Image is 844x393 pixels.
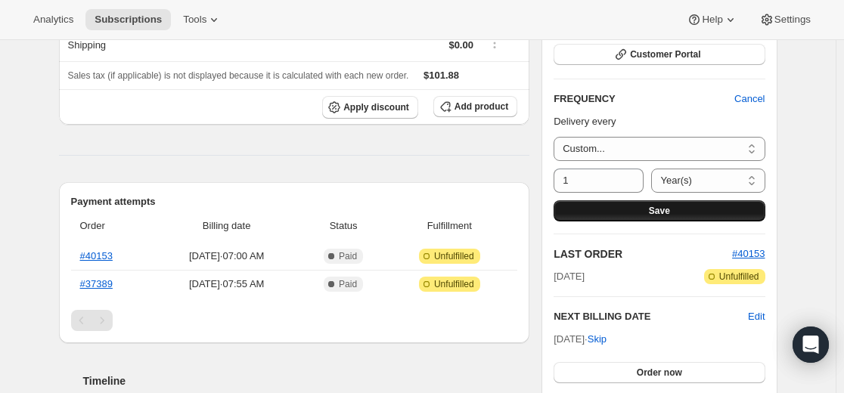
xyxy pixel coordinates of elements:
span: [DATE] · 07:55 AM [157,277,296,292]
th: Order [71,209,153,243]
button: Save [554,200,765,221]
span: Status [306,218,382,234]
h2: Payment attempts [71,194,518,209]
span: Cancel [734,91,765,107]
span: [DATE] · [554,333,607,345]
span: Analytics [33,14,73,26]
button: Skip [579,327,616,351]
button: Shipping actions [483,35,507,51]
span: Sales tax (if applicable) is not displayed because it is calculated with each new order. [68,70,409,81]
button: Help [678,9,746,30]
h2: NEXT BILLING DATE [554,309,748,324]
button: Settings [750,9,820,30]
span: Save [649,205,670,217]
span: Unfulfilled [434,278,474,290]
span: Paid [339,278,357,290]
button: Apply discount [322,96,418,119]
nav: Pagination [71,310,518,331]
span: Unfulfilled [719,271,759,283]
button: #40153 [732,246,765,261]
span: Paid [339,250,357,262]
span: [DATE] [554,269,585,284]
button: Tools [174,9,231,30]
span: $0.00 [448,39,473,51]
span: Add product [455,101,508,113]
button: Subscriptions [85,9,171,30]
span: Apply discount [343,101,409,113]
th: Shipping [59,28,259,61]
button: Customer Portal [554,44,765,65]
button: Edit [748,309,765,324]
p: Delivery every [554,114,765,129]
span: Unfulfilled [434,250,474,262]
button: Cancel [725,87,774,111]
span: $101.88 [424,70,459,81]
a: #40153 [80,250,113,261]
h2: LAST ORDER [554,246,732,261]
button: Analytics [24,9,82,30]
span: Customer Portal [630,48,700,60]
span: Skip [588,332,607,347]
button: Add product [433,96,517,117]
span: [DATE] · 07:00 AM [157,249,296,264]
a: #37389 [80,278,113,289]
div: Open Intercom Messenger [793,326,829,363]
button: Order now [554,362,765,383]
span: Settings [774,14,811,26]
span: Billing date [157,218,296,234]
span: Tools [183,14,206,26]
span: Fulfillment [390,218,508,234]
span: Subscriptions [95,14,162,26]
h2: Timeline [83,373,530,388]
a: #40153 [732,248,765,259]
span: Order now [637,367,682,379]
h2: FREQUENCY [554,91,734,107]
span: Help [702,14,722,26]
